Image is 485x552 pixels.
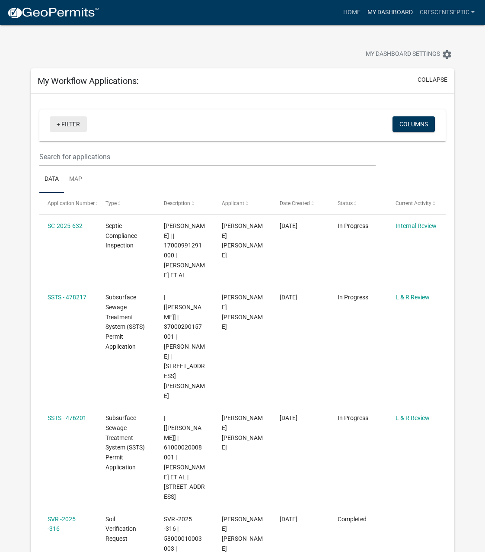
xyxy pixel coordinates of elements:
[338,200,353,206] span: Status
[222,222,263,259] span: Peter Ross Johnson
[329,193,387,214] datatable-header-cell: Status
[392,116,435,132] button: Columns
[164,294,205,399] span: | [Brittany Tollefson] | 37000290157001 | JON SOLINGER | 41569 DAWN RD
[164,200,190,206] span: Description
[222,294,263,330] span: Peter Ross Johnson
[222,200,244,206] span: Applicant
[396,414,430,421] a: L & R Review
[48,222,83,229] a: SC-2025-632
[364,4,416,21] a: My Dashboard
[418,75,447,84] button: collapse
[359,46,459,63] button: My Dashboard Settingssettings
[48,414,86,421] a: SSTS - 476201
[155,193,213,214] datatable-header-cell: Description
[271,193,329,214] datatable-header-cell: Date Created
[39,193,97,214] datatable-header-cell: Application Number
[105,414,145,471] span: Subsurface Sewage Treatment System (SSTS) Permit Application
[48,516,76,533] a: SVR -2025 -316
[105,200,117,206] span: Type
[396,222,437,229] a: Internal Review
[164,222,205,279] span: Michelle Jevne | | 17000991291000 | DAVID A WILKINSON ET AL
[387,193,445,214] datatable-header-cell: Current Activity
[340,4,364,21] a: Home
[38,76,139,86] h5: My Workflow Applications:
[222,516,263,552] span: Peter Ross Johnson
[48,294,86,301] a: SSTS - 478217
[280,200,310,206] span: Date Created
[214,193,271,214] datatable-header-cell: Applicant
[64,166,87,193] a: Map
[39,148,376,166] input: Search for applications
[97,193,155,214] datatable-header-cell: Type
[280,222,297,229] span: 09/15/2025
[416,4,478,21] a: Crescentseptic
[48,200,95,206] span: Application Number
[396,294,430,301] a: L & R Review
[366,49,440,60] span: My Dashboard Settings
[280,516,297,523] span: 09/10/2025
[280,294,297,301] span: 09/14/2025
[105,516,136,542] span: Soil Verification Request
[105,222,137,249] span: Septic Compliance Inspection
[39,166,64,193] a: Data
[338,222,368,229] span: In Progress
[164,414,205,500] span: | [Elizabeth Plaster] | 61000020008001 | WILLIAM OEHLER ET AL | 15393 150TH ST
[338,516,367,523] span: Completed
[338,414,368,421] span: In Progress
[338,294,368,301] span: In Progress
[396,200,431,206] span: Current Activity
[222,414,263,451] span: Peter Ross Johnson
[442,49,452,60] i: settings
[280,414,297,421] span: 09/10/2025
[105,294,145,350] span: Subsurface Sewage Treatment System (SSTS) Permit Application
[50,116,87,132] a: + Filter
